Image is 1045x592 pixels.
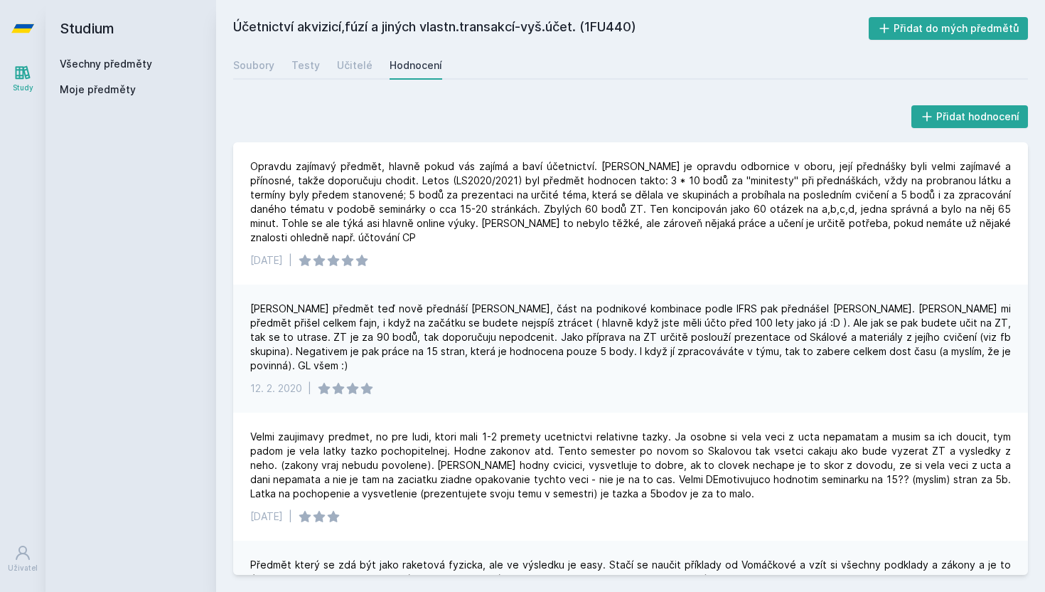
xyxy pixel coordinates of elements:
[337,58,373,73] div: Učitelé
[308,381,311,396] div: |
[233,17,869,40] h2: Účetnictví akvizicí,fúzí a jiných vlastn.transakcí-vyš.účet. (1FU440)
[13,83,33,93] div: Study
[911,105,1029,128] button: Přidat hodnocení
[250,159,1011,245] div: Opravdu zajímavý předmět, hlavně pokud vás zajímá a baví účetnictví. [PERSON_NAME] je opravdu odb...
[250,253,283,268] div: [DATE]
[3,57,43,100] a: Study
[289,253,292,268] div: |
[250,509,283,524] div: [DATE]
[250,302,1011,373] div: [PERSON_NAME] předmět teď nově přednáší [PERSON_NAME], část na podnikové kombinace podle IFRS pak...
[233,58,274,73] div: Soubory
[390,51,442,80] a: Hodnocení
[250,430,1011,501] div: Velmi zaujimavy predmet, no pre ludi, ktori mali 1-2 premety ucetnictvi relativne tazky. Ja osobn...
[3,537,43,581] a: Uživatel
[291,51,320,80] a: Testy
[869,17,1029,40] button: Přidat do mých předmětů
[250,381,302,396] div: 12. 2. 2020
[233,51,274,80] a: Soubory
[60,83,136,97] span: Moje předměty
[390,58,442,73] div: Hodnocení
[250,558,1011,586] div: Předmět který se zdá být jako raketová fyzicka, ale ve výsledku je easy. Stačí se naučit příklady...
[291,58,320,73] div: Testy
[60,58,152,70] a: Všechny předměty
[8,563,38,573] div: Uživatel
[289,509,292,524] div: |
[337,51,373,80] a: Učitelé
